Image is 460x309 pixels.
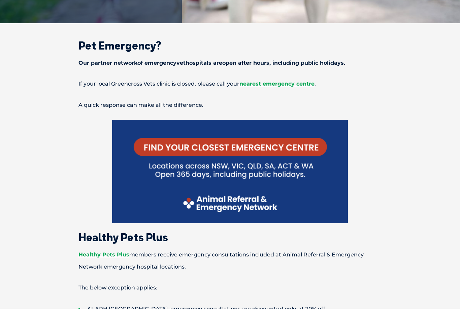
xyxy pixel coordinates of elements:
[55,282,405,294] p: The below exception applies:
[55,232,405,243] h2: Healthy Pets Plus
[78,251,129,258] a: Healthy Pets Plus
[239,81,315,87] a: nearest emergency centre
[213,60,222,66] span: are
[78,81,239,87] span: If your local Greencross Vets clinic is closed, please call your
[55,40,405,51] h2: Pet Emergency?
[176,60,186,66] span: vet
[112,120,348,223] img: Find your local emergency centre
[55,249,405,273] p: members receive emergency consultations included at Animal Referral & Emergency Network emergency...
[186,60,211,66] span: hospitals
[137,60,176,66] span: of emergency
[78,102,203,108] span: A quick response can make all the difference.
[315,81,316,87] span: .
[222,60,345,66] span: open after hours, including public holidays.
[78,60,137,66] span: Our partner network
